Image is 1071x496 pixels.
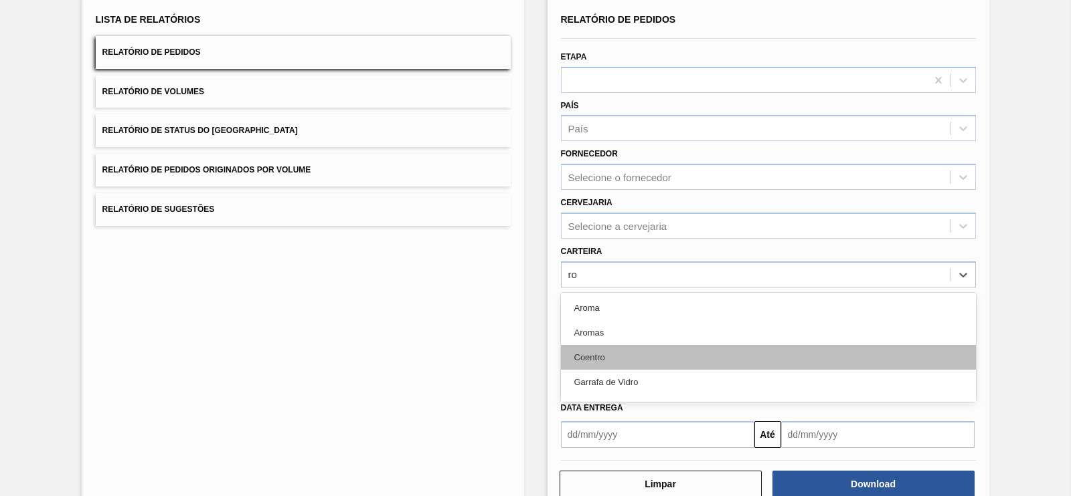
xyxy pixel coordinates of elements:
div: Selecione o fornecedor [568,172,671,183]
button: Relatório de Pedidos [96,36,511,69]
div: Garrafa Vidro Retornável [561,394,976,419]
label: Etapa [561,52,587,61]
label: Cervejaria [561,198,612,207]
button: Até [754,421,781,448]
span: Relatório de Volumes [102,87,204,96]
button: Relatório de Volumes [96,76,511,108]
div: Garrafa de Vidro [561,370,976,394]
input: dd/mm/yyyy [781,421,975,448]
span: Relatório de Status do [GEOGRAPHIC_DATA] [102,126,298,135]
div: Aromas [561,320,976,345]
label: Fornecedor [561,149,618,158]
button: Relatório de Sugestões [96,193,511,226]
button: Relatório de Status do [GEOGRAPHIC_DATA] [96,114,511,147]
label: Carteira [561,247,602,256]
div: Coentro [561,345,976,370]
input: dd/mm/yyyy [561,421,754,448]
span: Relatório de Pedidos [102,47,201,57]
span: Relatório de Sugestões [102,205,215,214]
span: Lista de Relatórios [96,14,201,25]
div: Selecione a cervejaria [568,220,667,231]
label: País [561,101,579,110]
span: Relatório de Pedidos [561,14,676,25]
button: Relatório de Pedidos Originados por Volume [96,154,511,187]
div: País [568,123,588,134]
span: Data entrega [561,403,623,412]
span: Relatório de Pedidos Originados por Volume [102,165,311,174]
div: Aroma [561,295,976,320]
